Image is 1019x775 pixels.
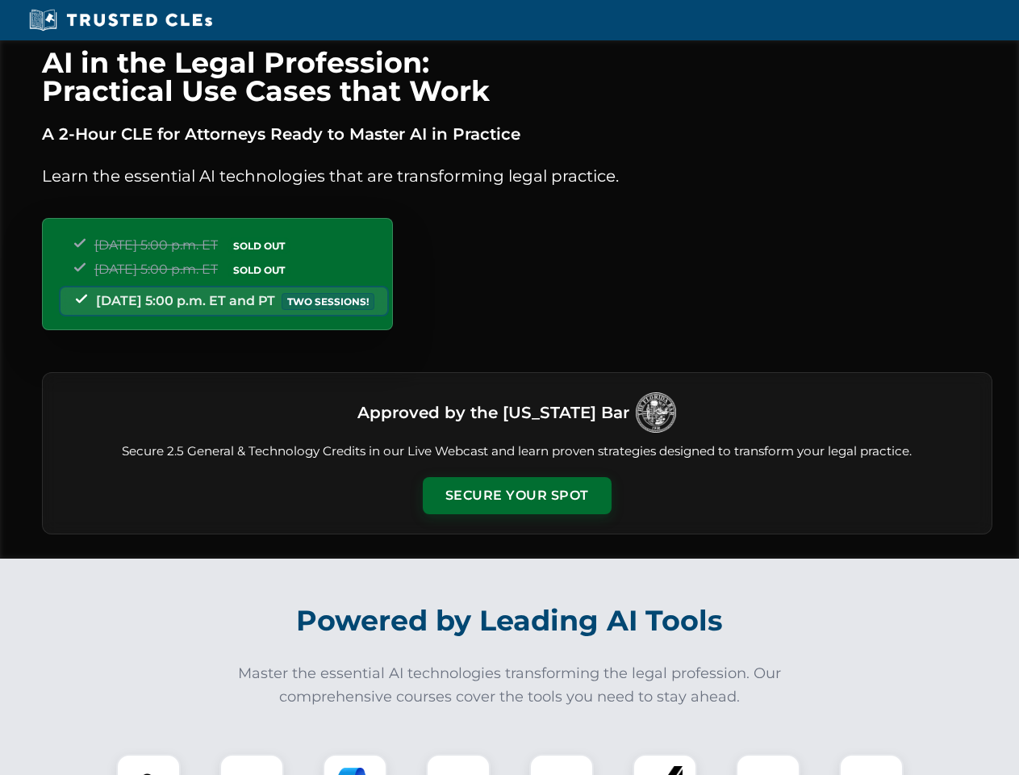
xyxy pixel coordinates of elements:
img: Trusted CLEs [24,8,217,32]
p: Learn the essential AI technologies that are transforming legal practice. [42,163,992,189]
span: SOLD OUT [228,262,290,279]
h3: Approved by the [US_STATE] Bar [357,398,629,427]
p: Master the essential AI technologies transforming the legal profession. Our comprehensive courses... [228,662,792,709]
span: [DATE] 5:00 p.m. ET [94,237,218,253]
span: SOLD OUT [228,237,290,254]
h2: Powered by Leading AI Tools [63,593,957,649]
p: Secure 2.5 General & Technology Credits in our Live Webcast and learn proven strategies designed ... [62,442,972,461]
span: [DATE] 5:00 p.m. ET [94,262,218,277]
h1: AI in the Legal Profession: Practical Use Cases that Work [42,48,992,105]
img: Logo [636,392,676,433]
button: Secure Your Spot [423,477,612,514]
p: A 2-Hour CLE for Attorneys Ready to Master AI in Practice [42,121,992,147]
